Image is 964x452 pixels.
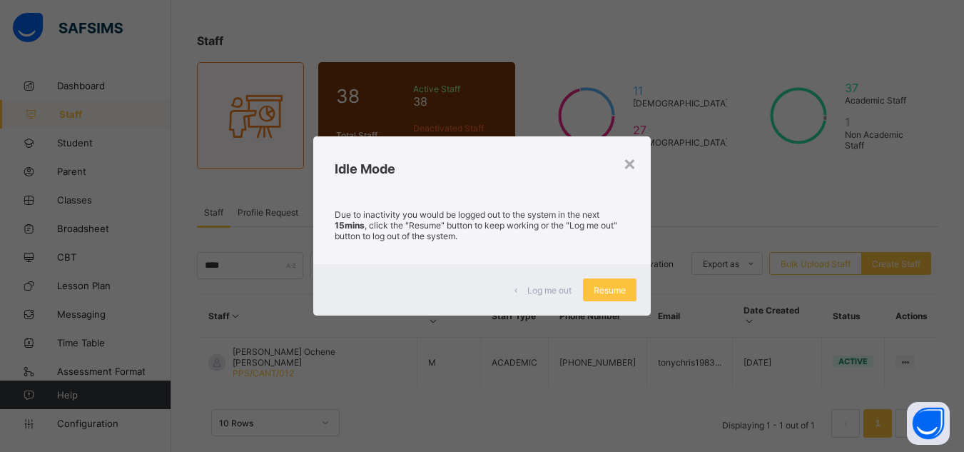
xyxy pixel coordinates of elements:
span: Resume [594,285,626,296]
strong: 15mins [335,220,365,231]
h2: Idle Mode [335,161,629,176]
button: Open asap [907,402,950,445]
p: Due to inactivity you would be logged out to the system in the next , click the "Resume" button t... [335,209,629,241]
span: Log me out [527,285,572,296]
div: × [623,151,636,175]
